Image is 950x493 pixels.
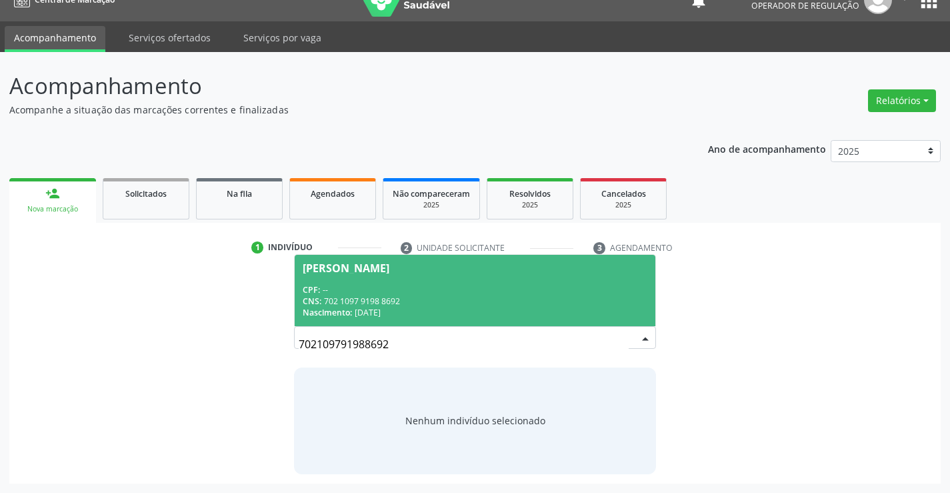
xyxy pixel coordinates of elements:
div: -- [303,284,647,296]
span: Não compareceram [393,188,470,199]
div: 2025 [393,200,470,210]
div: 1 [251,241,263,254]
p: Ano de acompanhamento [708,140,826,157]
div: person_add [45,186,60,201]
input: Busque por nome, CNS ou CPF [299,331,628,358]
div: [PERSON_NAME] [303,263,389,274]
span: Na fila [227,188,252,199]
span: CNS: [303,296,321,307]
p: Acompanhe a situação das marcações correntes e finalizadas [9,103,661,117]
p: Acompanhamento [9,69,661,103]
button: Relatórios [868,89,936,112]
div: [DATE] [303,307,647,318]
div: Indivíduo [268,241,313,254]
span: Resolvidos [509,188,551,199]
a: Serviços por vaga [234,26,331,49]
a: Acompanhamento [5,26,105,52]
span: Solicitados [125,188,167,199]
div: 702 1097 9198 8692 [303,296,647,307]
div: Nenhum indivíduo selecionado [405,414,545,428]
span: CPF: [303,284,320,296]
a: Serviços ofertados [119,26,220,49]
div: 2025 [497,200,563,210]
span: Agendados [311,188,355,199]
span: Nascimento: [303,307,352,318]
div: 2025 [590,200,657,210]
div: Nova marcação [19,204,87,214]
span: Cancelados [601,188,646,199]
